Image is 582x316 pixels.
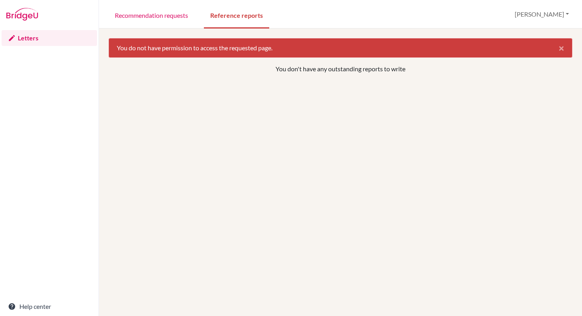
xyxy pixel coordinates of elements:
[511,7,572,22] button: [PERSON_NAME]
[108,38,572,58] div: You do not have permission to access the requested page.
[108,1,194,29] a: Recommendation requests
[6,8,38,21] img: Bridge-U
[153,64,528,74] p: You don't have any outstanding reports to write
[559,42,564,53] span: ×
[204,1,269,29] a: Reference reports
[2,299,97,314] a: Help center
[2,30,97,46] a: Letters
[551,38,572,57] button: Close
